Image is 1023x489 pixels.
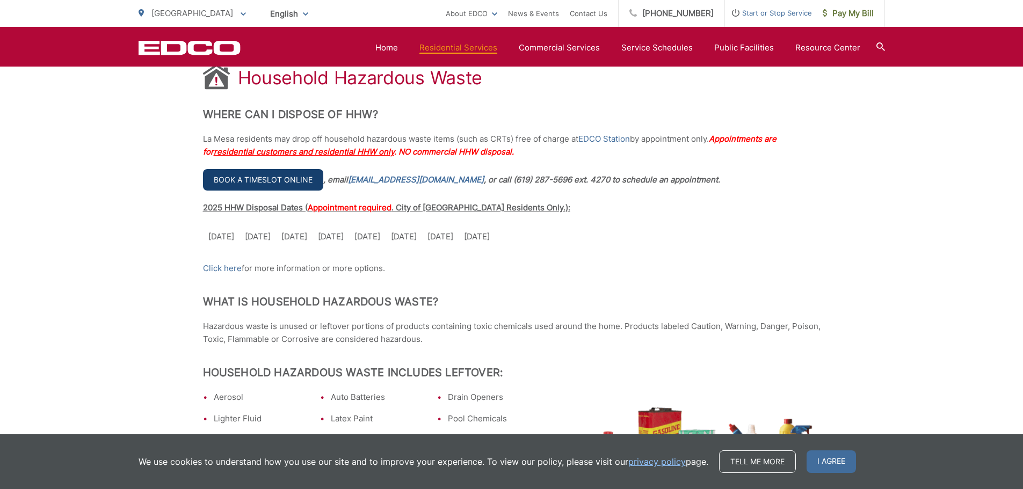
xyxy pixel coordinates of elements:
[628,455,686,468] a: privacy policy
[621,41,693,54] a: Service Schedules
[203,262,821,275] p: for more information or more options.
[203,225,240,249] td: [DATE]
[422,225,459,249] td: [DATE]
[331,434,421,447] li: Oil-Based Paint
[139,40,241,55] a: EDCD logo. Return to the homepage.
[214,147,394,157] span: residential customers and residential HHW only
[348,173,484,186] a: [EMAIL_ADDRESS][DOMAIN_NAME]
[151,8,233,18] span: [GEOGRAPHIC_DATA]
[446,7,497,20] a: About EDCO
[203,320,821,346] p: Hazardous waste is unused or leftover portions of products containing toxic chemicals used around...
[308,202,391,213] span: Appointment required
[719,450,796,473] a: Tell me more
[262,4,316,23] span: English
[203,133,821,158] p: La Mesa residents may drop off household hazardous waste items (such as CRTs) free of charge at b...
[570,7,607,20] a: Contact Us
[203,295,821,308] h2: What is Household Hazardous Waste?
[214,391,304,404] li: Aerosol
[203,202,570,213] span: 2025 HHW Disposal Dates ( . City of [GEOGRAPHIC_DATA] Residents Only.):
[331,391,421,404] li: Auto Batteries
[448,434,538,447] li: Gasoline (w/containers)
[318,230,344,243] p: [DATE]
[519,41,600,54] a: Commercial Services
[203,169,323,191] a: Book a timeslot online
[139,455,708,468] p: We use cookies to understand how you use our site and to improve your experience. To view our pol...
[331,412,421,425] li: Latex Paint
[349,225,386,249] td: [DATE]
[807,450,856,473] span: I agree
[276,225,313,249] td: [DATE]
[386,225,422,249] td: [DATE]
[245,230,271,243] p: [DATE]
[214,434,304,447] li: All Purpose Cleaner
[375,41,398,54] a: Home
[578,133,630,145] a: EDCO Station
[795,41,860,54] a: Resource Center
[203,108,821,121] h2: Where Can I Dispose of HHW?
[448,391,538,404] li: Drain Openers
[203,262,242,275] a: Click here
[508,7,559,20] a: News & Events
[448,412,538,425] li: Pool Chemicals
[823,7,874,20] span: Pay My Bill
[714,41,774,54] a: Public Facilities
[203,366,821,379] h2: Household Hazardous Waste Includes Leftover:
[323,174,720,185] em: , email , or call (619) 287-5696 ext. 4270 to schedule an appointment.
[238,67,483,89] h1: Household Hazardous Waste
[203,134,777,157] span: Appointments are for . NO commercial HHW disposal.
[214,412,304,425] li: Lighter Fluid
[419,41,497,54] a: Residential Services
[459,225,495,249] td: [DATE]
